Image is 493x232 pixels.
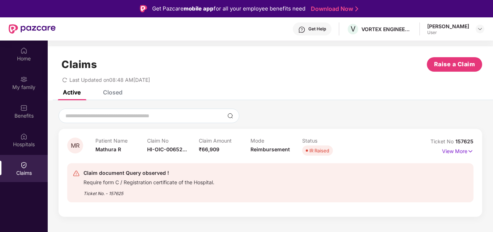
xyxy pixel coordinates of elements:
h1: Claims [61,58,97,71]
span: HI-OIC-00652... [147,146,187,152]
div: IR Raised [309,147,329,154]
span: Mathura R [95,146,121,152]
img: New Pazcare Logo [9,24,56,34]
span: Raise a Claim [434,60,475,69]
img: svg+xml;base64,PHN2ZyBpZD0iSG9tZSIgeG1sbnM9Imh0dHA6Ly93d3cudzMub3JnLzIwMDAvc3ZnIiB3aWR0aD0iMjAiIG... [20,47,27,54]
img: svg+xml;base64,PHN2ZyBpZD0iQ2xhaW0iIHhtbG5zPSJodHRwOi8vd3d3LnczLm9yZy8yMDAwL3N2ZyIgd2lkdGg9IjIwIi... [20,161,27,169]
span: Reimbursement [250,146,290,152]
img: svg+xml;base64,PHN2ZyBpZD0iQmVuZWZpdHMiIHhtbG5zPSJodHRwOi8vd3d3LnczLm9yZy8yMDAwL3N2ZyIgd2lkdGg9Ij... [20,104,27,111]
a: Download Now [311,5,356,13]
div: Get Pazcare for all your employee benefits need [152,4,305,13]
div: Get Help [308,26,326,32]
div: Require form C / Registration certificate of the Hospital. [83,177,214,186]
strong: mobile app [184,5,214,12]
span: ₹66,909 [199,146,219,152]
p: View More [442,145,473,155]
span: 157625 [455,138,473,144]
div: VORTEX ENGINEERING(PVT) LTD. [361,26,412,33]
div: Claim document Query observed ! [83,169,214,177]
div: User [427,30,469,35]
img: svg+xml;base64,PHN2ZyB4bWxucz0iaHR0cDovL3d3dy53My5vcmcvMjAwMC9zdmciIHdpZHRoPSIxNyIgaGVpZ2h0PSIxNy... [467,147,473,155]
p: Patient Name [95,138,147,144]
div: Closed [103,89,123,96]
img: svg+xml;base64,PHN2ZyB4bWxucz0iaHR0cDovL3d3dy53My5vcmcvMjAwMC9zdmciIHdpZHRoPSIyNCIgaGVpZ2h0PSIyNC... [73,170,80,177]
p: Claim No [147,138,199,144]
img: svg+xml;base64,PHN2ZyBpZD0iSGVscC0zMngzMiIgeG1sbnM9Imh0dHA6Ly93d3cudzMub3JnLzIwMDAvc3ZnIiB3aWR0aD... [298,26,305,33]
button: Raise a Claim [427,57,482,72]
span: Ticket No [430,138,455,144]
img: svg+xml;base64,PHN2ZyBpZD0iRHJvcGRvd24tMzJ4MzIiIHhtbG5zPSJodHRwOi8vd3d3LnczLm9yZy8yMDAwL3N2ZyIgd2... [477,26,483,32]
img: svg+xml;base64,PHN2ZyBpZD0iU2VhcmNoLTMyeDMyIiB4bWxucz0iaHR0cDovL3d3dy53My5vcmcvMjAwMC9zdmciIHdpZH... [227,113,233,119]
img: Logo [140,5,147,12]
img: svg+xml;base64,PHN2ZyB3aWR0aD0iMjAiIGhlaWdodD0iMjAiIHZpZXdCb3g9IjAgMCAyMCAyMCIgZmlsbD0ibm9uZSIgeG... [20,76,27,83]
span: Last Updated on 08:48 AM[DATE] [69,77,150,83]
div: Ticket No. - 157625 [83,186,214,197]
div: [PERSON_NAME] [427,23,469,30]
span: V [351,25,356,33]
img: svg+xml;base64,PHN2ZyBpZD0iSG9zcGl0YWxzIiB4bWxucz0iaHR0cDovL3d3dy53My5vcmcvMjAwMC9zdmciIHdpZHRoPS... [20,133,27,140]
img: Stroke [355,5,358,13]
div: Active [63,89,81,96]
p: Status [302,138,354,144]
p: Mode [250,138,302,144]
p: Claim Amount [199,138,250,144]
span: MR [71,143,80,149]
span: redo [62,77,67,83]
